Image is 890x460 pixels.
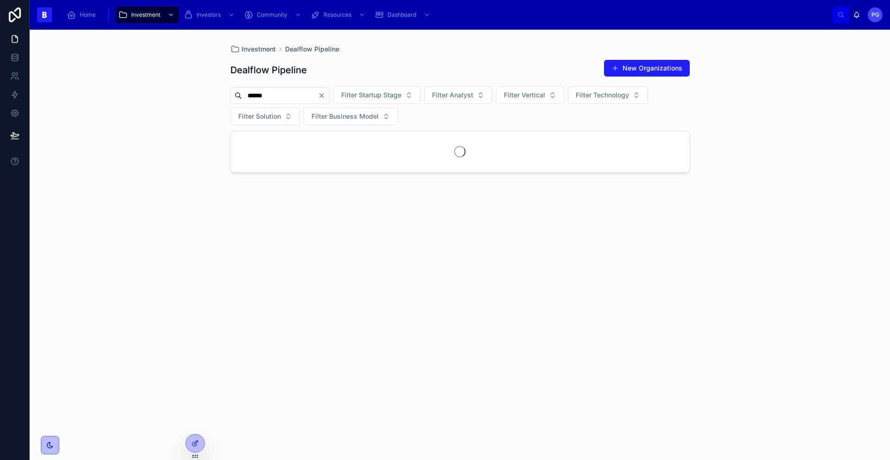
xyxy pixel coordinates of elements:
button: Select Button [424,86,492,104]
div: scrollable content [59,5,833,25]
a: Investment [115,6,179,23]
a: Resources [308,6,370,23]
span: Filter Vertical [504,90,545,100]
button: Select Button [496,86,564,104]
span: Filter Startup Stage [341,90,401,100]
button: New Organizations [604,60,690,77]
span: Investors [197,11,221,19]
button: Select Button [304,108,398,125]
span: Resources [324,11,351,19]
span: Community [257,11,287,19]
button: Select Button [230,108,300,125]
span: Filter Analyst [432,90,473,100]
a: Community [241,6,306,23]
span: Filter Business Model [311,112,379,121]
span: PG [871,11,879,19]
span: Investment [242,45,276,54]
a: Investment [230,45,276,54]
span: Home [80,11,95,19]
a: Investors [181,6,239,23]
a: Dashboard [372,6,435,23]
span: Filter Technology [576,90,629,100]
button: Clear [318,92,329,99]
a: Dealflow Pipeline [285,45,339,54]
img: App logo [37,7,52,22]
span: Filter Solution [238,112,281,121]
button: Select Button [333,86,420,104]
a: Home [64,6,102,23]
span: Dashboard [388,11,416,19]
h1: Dealflow Pipeline [230,64,307,77]
span: Investment [131,11,160,19]
button: Select Button [568,86,648,104]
